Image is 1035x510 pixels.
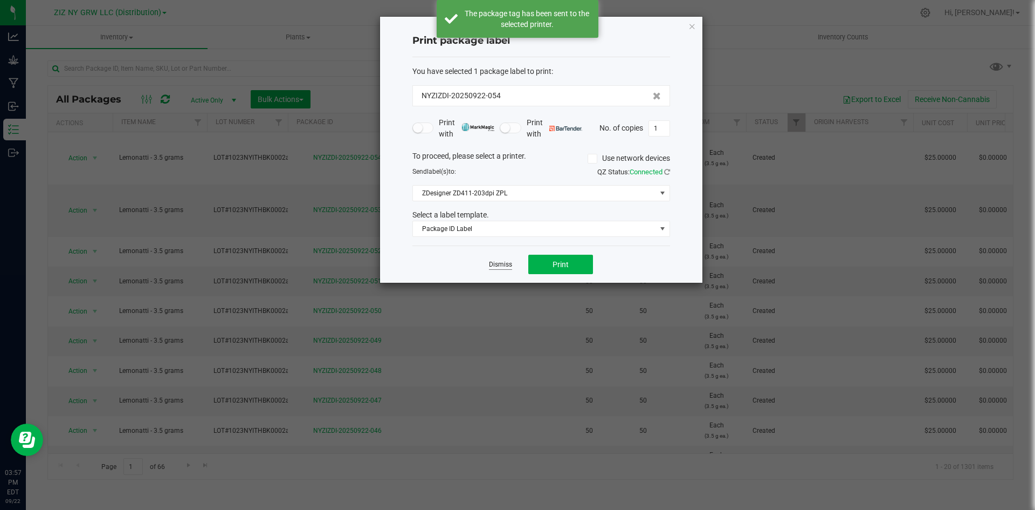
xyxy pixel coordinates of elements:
label: Use network devices [588,153,670,164]
span: Print [553,260,569,269]
span: Send to: [412,168,456,175]
span: Package ID Label [413,221,656,236]
img: mark_magic_cybra.png [461,123,494,131]
div: To proceed, please select a printer. [404,151,678,167]
img: bartender.png [549,126,582,131]
iframe: Resource center [11,424,43,456]
h4: Print package label [412,34,670,48]
span: Connected [630,168,663,176]
span: NYZIZDI-20250922-054 [422,90,501,101]
span: label(s) [427,168,448,175]
div: : [412,66,670,77]
div: The package tag has been sent to the selected printer. [464,8,590,30]
a: Dismiss [489,260,512,269]
button: Print [528,255,593,274]
span: QZ Status: [597,168,670,176]
span: Print with [527,117,582,140]
div: Select a label template. [404,209,678,221]
span: You have selected 1 package label to print [412,67,551,76]
span: No. of copies [599,123,643,132]
span: Print with [439,117,494,140]
span: ZDesigner ZD411-203dpi ZPL [413,186,656,201]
